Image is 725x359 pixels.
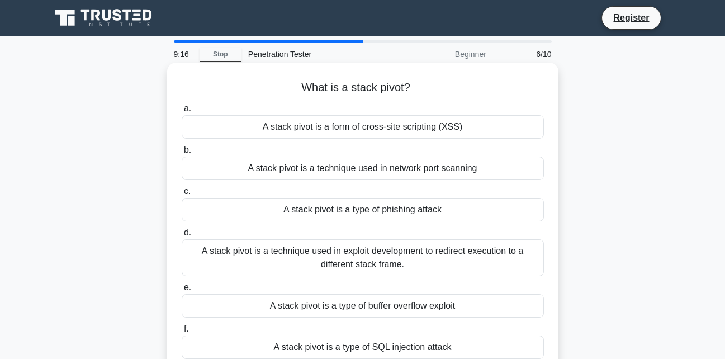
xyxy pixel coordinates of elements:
[606,11,656,25] a: Register
[184,282,191,292] span: e.
[184,324,189,333] span: f.
[181,81,545,95] h5: What is a stack pivot?
[182,294,544,318] div: A stack pivot is a type of buffer overflow exploit
[182,157,544,180] div: A stack pivot is a technique used in network port scanning
[182,239,544,276] div: A stack pivot is a technique used in exploit development to redirect execution to a different sta...
[184,186,191,196] span: c.
[182,115,544,139] div: A stack pivot is a form of cross-site scripting (XSS)
[182,198,544,221] div: A stack pivot is a type of phishing attack
[200,48,241,62] a: Stop
[493,43,558,65] div: 6/10
[182,336,544,359] div: A stack pivot is a type of SQL injection attack
[167,43,200,65] div: 9:16
[184,103,191,113] span: a.
[241,43,395,65] div: Penetration Tester
[395,43,493,65] div: Beginner
[184,228,191,237] span: d.
[184,145,191,154] span: b.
